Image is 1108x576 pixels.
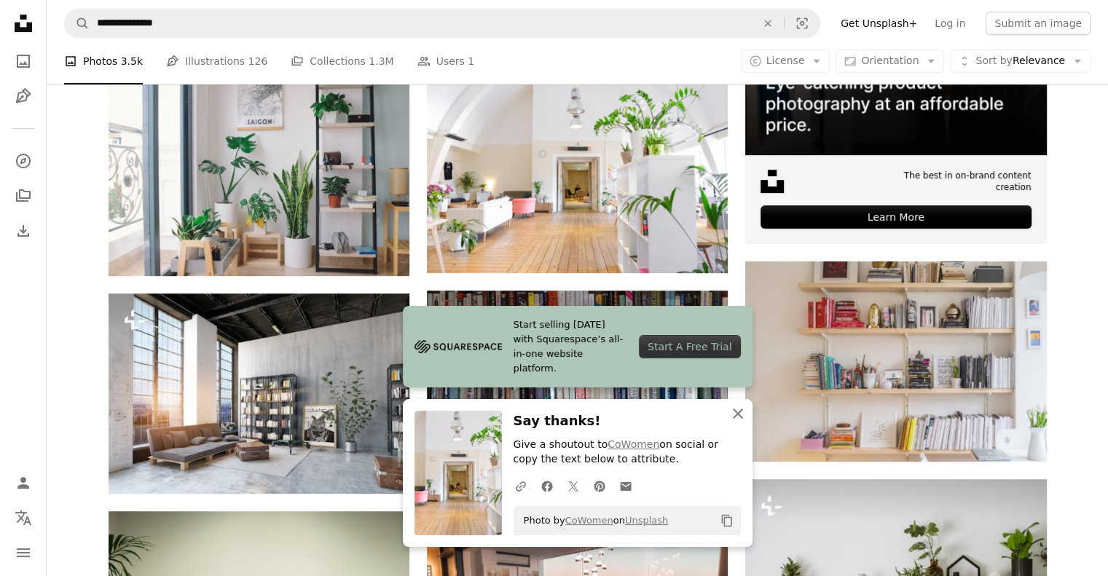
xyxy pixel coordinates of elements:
button: Menu [9,538,38,567]
a: Share on Facebook [534,471,560,500]
h3: Say thanks! [514,411,741,432]
button: Sort byRelevance [950,50,1091,73]
a: Users 1 [417,38,475,84]
a: CoWomen [565,515,613,526]
a: plants in pots between glass window and shelf [109,157,409,170]
a: CoWomen [608,438,659,450]
span: 1.3M [369,53,393,69]
div: Start A Free Trial [639,335,740,358]
a: Illustrations 126 [166,38,267,84]
img: books on shelf [745,261,1046,461]
a: Get Unsplash+ [832,12,926,35]
button: Visual search [785,9,820,37]
img: file-1705255347840-230a6ab5bca9image [414,336,502,358]
a: Share on Pinterest [586,471,613,500]
span: Sort by [975,55,1012,66]
span: 126 [248,53,268,69]
button: License [741,50,830,73]
img: white living room [427,72,728,272]
div: Learn More [761,205,1031,229]
button: Submit an image [986,12,1091,35]
img: plants in pots between glass window and shelf [109,51,409,276]
span: Relevance [975,54,1065,68]
span: License [766,55,805,66]
button: Copy to clipboard [715,508,739,533]
a: Start selling [DATE] with Squarespace’s all-in-one website platform.Start A Free Trial [403,306,753,387]
button: Orientation [836,50,944,73]
a: Log in [926,12,974,35]
a: Log in / Sign up [9,468,38,497]
span: Orientation [861,55,919,66]
img: books on brown wooden shelf [427,291,728,497]
a: white living room [427,166,728,179]
a: books on shelf [745,355,1046,368]
span: Photo by on [516,509,669,532]
img: modern loft lving room. 3d rendering design concept [109,293,409,494]
a: Unsplash [625,515,668,526]
img: file-1631678316303-ed18b8b5cb9cimage [761,170,784,193]
a: Share over email [613,471,639,500]
button: Language [9,503,38,532]
span: 1 [468,53,474,69]
a: Explore [9,146,38,175]
span: Start selling [DATE] with Squarespace’s all-in-one website platform. [514,317,628,376]
a: modern loft lving room. 3d rendering design concept [109,387,409,400]
button: Clear [752,9,784,37]
form: Find visuals sitewide [64,9,820,38]
span: The best in on-brand content creation [865,170,1031,194]
a: Home — Unsplash [9,9,38,41]
a: Illustrations [9,82,38,111]
button: Search Unsplash [65,9,90,37]
a: Collections 1.3M [291,38,393,84]
a: Photos [9,47,38,76]
p: Give a shoutout to on social or copy the text below to attribute. [514,438,741,467]
a: Collections [9,181,38,210]
a: Share on Twitter [560,471,586,500]
a: Download History [9,216,38,245]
